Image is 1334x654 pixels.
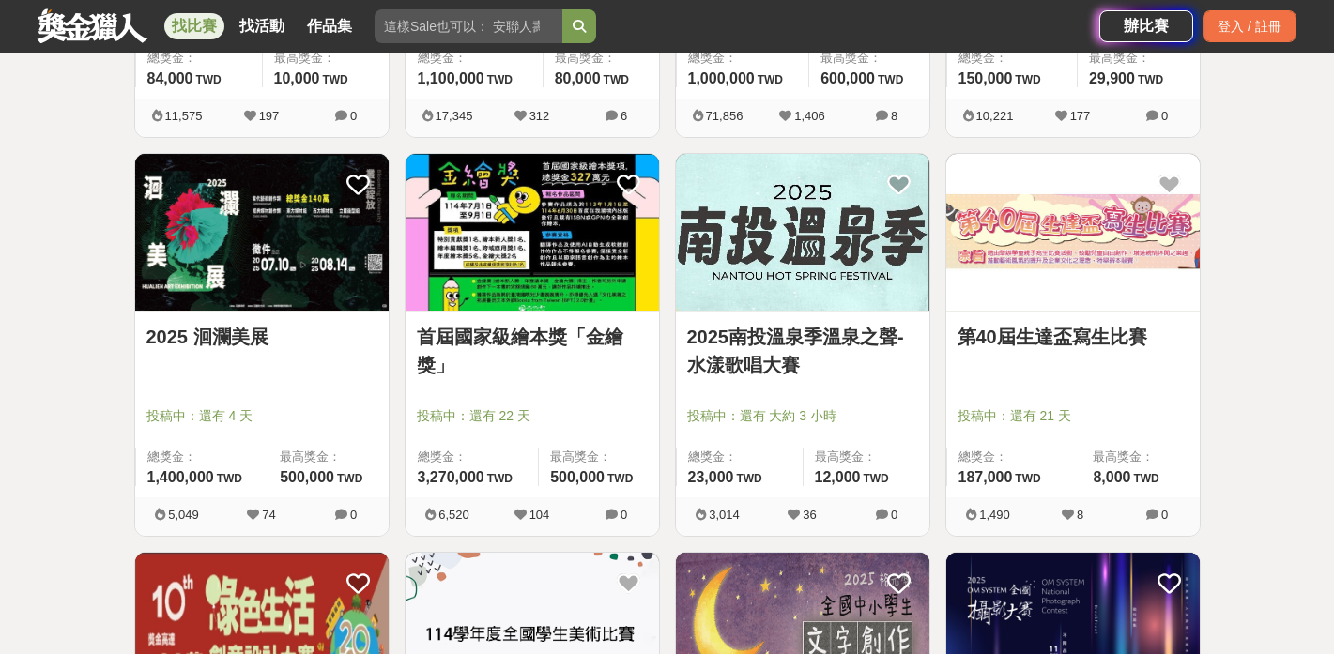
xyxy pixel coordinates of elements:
span: TWD [736,472,761,485]
span: 71,856 [706,109,744,123]
span: 最高獎金： [280,448,376,466]
span: TWD [217,472,242,485]
span: 3,270,000 [418,469,484,485]
span: 總獎金： [688,448,791,466]
span: TWD [1133,472,1158,485]
span: 1,490 [979,508,1010,522]
span: 投稿中：還有 大約 3 小時 [687,406,918,426]
span: TWD [863,472,888,485]
span: 最高獎金： [274,49,377,68]
span: 最高獎金： [1093,448,1188,466]
span: 500,000 [280,469,334,485]
span: 177 [1070,109,1091,123]
a: 作品集 [299,13,360,39]
span: 8 [1077,508,1083,522]
span: TWD [337,472,362,485]
span: 總獎金： [418,448,528,466]
span: 1,400,000 [147,469,214,485]
a: Cover Image [406,154,659,312]
span: 6,520 [438,508,469,522]
span: TWD [607,472,633,485]
span: TWD [487,472,513,485]
span: 6 [621,109,627,123]
span: 36 [803,508,816,522]
span: 總獎金： [958,448,1070,466]
a: Cover Image [676,154,929,312]
span: 29,900 [1089,70,1135,86]
span: 312 [529,109,550,123]
span: 投稿中：還有 22 天 [417,406,648,426]
span: 11,575 [165,109,203,123]
a: 找活動 [232,13,292,39]
span: TWD [487,73,513,86]
a: 2025南投溫泉季溫泉之聲-水漾歌唱大賽 [687,323,918,379]
a: Cover Image [135,154,389,312]
span: 1,406 [794,109,825,123]
span: 最高獎金： [555,49,648,68]
span: TWD [1138,73,1163,86]
span: 10,221 [976,109,1014,123]
a: 找比賽 [164,13,224,39]
span: 總獎金： [688,49,798,68]
span: 最高獎金： [815,448,918,466]
span: 5,049 [168,508,199,522]
span: 500,000 [550,469,605,485]
span: 1,000,000 [688,70,755,86]
span: 總獎金： [147,448,257,466]
span: 23,000 [688,469,734,485]
span: 80,000 [555,70,601,86]
span: 總獎金： [147,49,251,68]
input: 這樣Sale也可以： 安聯人壽創意銷售法募集 [375,9,562,43]
span: 最高獎金： [1089,49,1188,68]
a: 辦比賽 [1099,10,1193,42]
span: TWD [878,73,903,86]
span: TWD [1015,73,1040,86]
span: 總獎金： [958,49,1066,68]
span: 12,000 [815,469,861,485]
span: 74 [262,508,275,522]
span: 10,000 [274,70,320,86]
span: 0 [350,508,357,522]
span: TWD [604,73,629,86]
span: 197 [259,109,280,123]
span: 8,000 [1093,469,1130,485]
span: 0 [1161,109,1168,123]
span: TWD [1015,472,1040,485]
span: TWD [195,73,221,86]
span: TWD [758,73,783,86]
span: 最高獎金： [820,49,917,68]
span: TWD [322,73,347,86]
span: 0 [1161,508,1168,522]
img: Cover Image [135,154,389,311]
a: 首屆國家級繪本獎「金繪獎」 [417,323,648,379]
span: 17,345 [436,109,473,123]
span: 0 [621,508,627,522]
span: 1,100,000 [418,70,484,86]
a: Cover Image [946,154,1200,312]
span: 600,000 [820,70,875,86]
a: 第40屆生達盃寫生比賽 [958,323,1188,351]
div: 登入 / 註冊 [1203,10,1296,42]
span: 投稿中：還有 4 天 [146,406,377,426]
span: 總獎金： [418,49,531,68]
span: 187,000 [958,469,1013,485]
img: Cover Image [676,154,929,311]
span: 8 [891,109,897,123]
span: 84,000 [147,70,193,86]
span: 0 [350,109,357,123]
span: 3,014 [709,508,740,522]
a: 2025 洄瀾美展 [146,323,377,351]
span: 150,000 [958,70,1013,86]
img: Cover Image [946,154,1200,311]
span: 投稿中：還有 21 天 [958,406,1188,426]
span: 最高獎金： [550,448,647,466]
span: 104 [529,508,550,522]
span: 0 [891,508,897,522]
img: Cover Image [406,154,659,311]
